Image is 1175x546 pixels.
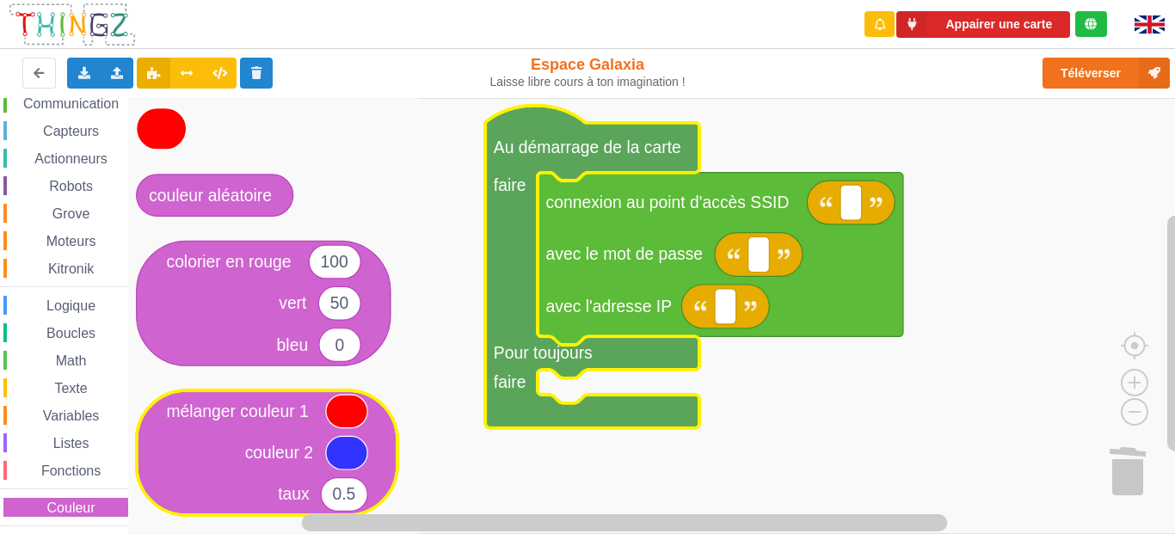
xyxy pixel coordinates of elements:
text: faire [494,175,526,193]
text: Au démarrage de la carte [494,138,681,156]
span: Fonctions [39,463,103,478]
text: 100 [321,253,348,271]
text: 0 [335,335,344,353]
span: Boucles [44,326,98,340]
div: Tu es connecté au serveur de création de Thingz [1075,11,1107,37]
text: 50 [330,294,348,312]
span: Robots [46,179,95,193]
text: connexion au point d'accès SSID [546,193,790,212]
text: taux [278,485,310,503]
span: Logique [44,298,98,313]
div: Espace Galaxia [488,55,686,89]
span: Actionneurs [32,151,110,166]
span: Math [53,353,89,368]
text: mélanger couleur 1 [166,402,308,420]
button: Appairer une carte [896,11,1070,38]
text: colorier en rouge [166,253,291,271]
text: couleur aléatoire [149,187,272,205]
span: Couleur [45,500,98,515]
img: thingz_logo.png [8,2,137,47]
text: bleu [277,335,309,353]
text: Pour toujours [494,344,593,362]
span: Kitronik [46,261,96,276]
span: Texte [52,381,89,396]
text: 0.5 [332,485,355,503]
span: Variables [40,408,102,423]
span: Capteurs [40,124,102,138]
img: gb.png [1135,15,1165,34]
text: faire [494,373,526,391]
text: vert [279,294,307,312]
div: Laisse libre cours à ton imagination ! [488,75,686,89]
button: Téléverser [1043,58,1170,89]
span: Communication [21,96,121,111]
span: Grove [50,206,93,221]
text: avec le mot de passe [546,245,704,263]
text: couleur 2 [245,444,313,462]
span: Listes [51,436,92,451]
span: Moteurs [44,234,99,248]
text: avec l'adresse IP [546,298,672,316]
